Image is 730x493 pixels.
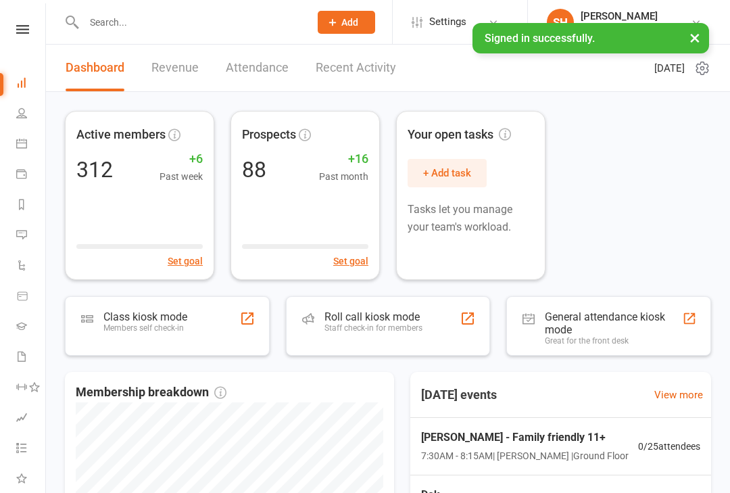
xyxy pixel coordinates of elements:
[76,125,166,145] span: Active members
[160,169,203,184] span: Past week
[421,429,629,446] span: [PERSON_NAME] - Family friendly 11+
[654,60,685,76] span: [DATE]
[341,17,358,28] span: Add
[16,130,47,160] a: Calendar
[16,404,47,434] a: Assessments
[318,11,375,34] button: Add
[408,201,534,235] p: Tasks let you manage your team's workload.
[638,439,700,454] span: 0 / 25 attendees
[103,310,187,323] div: Class kiosk mode
[242,125,296,145] span: Prospects
[319,169,368,184] span: Past month
[654,387,703,403] a: View more
[76,159,113,181] div: 312
[66,45,124,91] a: Dashboard
[103,323,187,333] div: Members self check-in
[429,7,466,37] span: Settings
[160,149,203,169] span: +6
[683,23,707,52] button: ×
[16,282,47,312] a: Product Sales
[408,159,487,187] button: + Add task
[319,149,368,169] span: +16
[16,191,47,221] a: Reports
[421,448,629,463] span: 7:30AM - 8:15AM | [PERSON_NAME] | Ground Floor
[581,22,658,34] div: Suay Muay Thai
[324,310,422,323] div: Roll call kiosk mode
[16,99,47,130] a: People
[581,10,658,22] div: [PERSON_NAME]
[80,13,300,32] input: Search...
[547,9,574,36] div: SH
[168,254,203,268] button: Set goal
[316,45,396,91] a: Recent Activity
[76,383,226,402] span: Membership breakdown
[16,69,47,99] a: Dashboard
[485,32,595,45] span: Signed in successfully.
[16,160,47,191] a: Payments
[410,383,508,407] h3: [DATE] events
[545,336,682,346] div: Great for the front desk
[242,159,266,181] div: 88
[545,310,682,336] div: General attendance kiosk mode
[408,125,511,145] span: Your open tasks
[333,254,368,268] button: Set goal
[151,45,199,91] a: Revenue
[324,323,422,333] div: Staff check-in for members
[226,45,289,91] a: Attendance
